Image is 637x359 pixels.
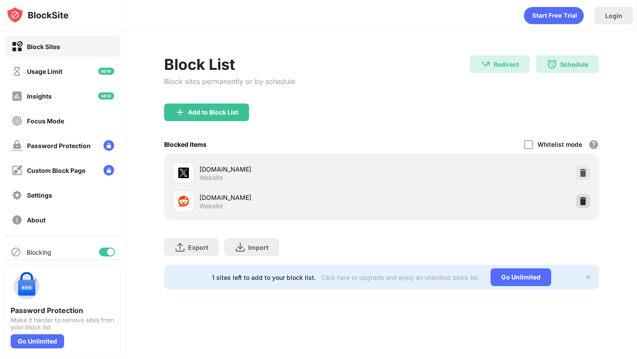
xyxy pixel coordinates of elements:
img: focus-off.svg [12,115,23,126]
div: [DOMAIN_NAME] [200,164,381,174]
div: Block sites permanently or by schedule [164,77,295,86]
div: Click here to upgrade and enjoy an unlimited block list. [321,274,480,281]
div: Whitelist mode [537,141,582,148]
div: Make it harder to remove sites from your block list [11,317,115,331]
img: insights-off.svg [12,91,23,102]
div: Block List [164,55,295,73]
img: push-password-protection.svg [11,271,42,302]
div: Blocked Items [164,141,207,148]
div: Settings [27,191,52,199]
img: customize-block-page-off.svg [12,165,23,176]
div: [DOMAIN_NAME] [200,193,381,202]
div: Password Protection [27,142,91,149]
img: block-on.svg [12,41,23,52]
div: Password Protection [11,306,115,315]
div: Add to Block List [188,109,238,116]
div: Go Unlimited [11,334,64,348]
img: new-icon.svg [98,68,114,75]
div: animation [524,7,584,24]
div: Insights [27,92,52,100]
img: logo-blocksite.svg [6,6,69,24]
div: Focus Mode [27,117,64,125]
img: password-protection-off.svg [12,140,23,151]
div: Go Unlimited [491,268,551,286]
div: Blocking [27,248,51,256]
img: new-icon.svg [98,92,114,99]
div: Redirect [494,61,519,68]
div: Login [605,12,622,19]
img: favicons [178,168,189,178]
img: x-button.svg [585,274,592,281]
img: blocking-icon.svg [11,247,21,257]
img: about-off.svg [12,214,23,225]
img: lock-menu.svg [104,165,114,176]
img: lock-menu.svg [104,140,114,151]
div: Schedule [560,61,588,68]
div: Usage Limit [27,68,62,75]
div: Import [248,244,269,251]
div: Block Sites [27,43,60,50]
img: favicons [178,196,189,206]
div: 1 sites left to add to your block list. [212,274,316,281]
div: Custom Block Page [27,167,85,174]
img: settings-off.svg [12,190,23,201]
div: Website [200,202,223,210]
img: time-usage-off.svg [12,66,23,77]
div: Website [200,174,223,182]
div: About [27,216,46,224]
div: Export [188,244,208,251]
